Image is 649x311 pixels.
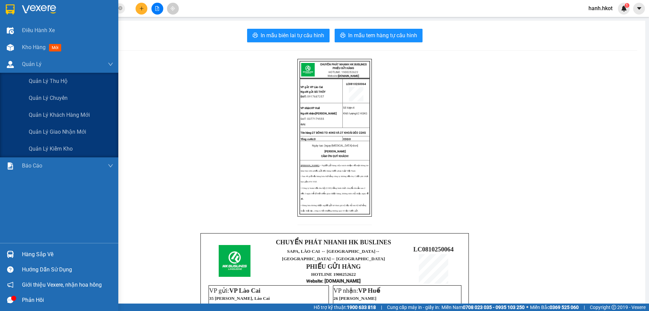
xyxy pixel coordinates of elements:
span: BÀ THỦY [314,90,326,93]
span: Điều hành xe [22,26,55,35]
span: Miền Nam [441,304,525,311]
span: 0 [314,138,316,141]
span: 62 KG [356,112,364,115]
span: SAPA, LÀO CAI ↔ [GEOGRAPHIC_DATA] [282,249,385,261]
button: printerIn mẫu biên lai tự cấu hình [247,29,330,42]
span: : • Người gửi hàng chịu trách nhiệm về mọi thông tin khai báo trên phiếu gửi đơn hàng trước pháp ... [301,164,368,172]
span: COD: [343,138,351,141]
button: printerIn mẫu tem hàng tự cấu hình [335,29,423,42]
span: down [108,163,113,169]
span: Hỗ trợ kỹ thuật: [314,304,376,311]
span: • Công ty hoàn tiền thu hộ (COD) bằng hình thức chuyển khoản sau 2 đến 3 ngày kể từ thời điểm gia... [301,187,368,200]
img: warehouse-icon [7,27,14,34]
span: Giới thiệu Vexere, nhận hoa hồng [22,281,102,289]
span: VP Huế [301,107,320,110]
span: VP nhận: [334,287,380,294]
span: notification [7,282,14,288]
span: KG [356,112,367,115]
span: printer [253,32,258,39]
span: VP Lào Cai [310,86,323,89]
span: printer [340,32,345,39]
span: down [108,62,113,67]
span: 2T BỎNG TO 40KG VÀ 2T KHOẢI DẺO 22KG [312,131,366,134]
strong: CHUYỂN PHÁT NHANH HK BUSLINES [320,63,367,66]
span: question-circle [7,266,14,273]
span: Quản lý kiểm kho [29,145,73,153]
img: logo [219,245,250,277]
strong: [PERSON_NAME] [301,164,319,166]
strong: : [DOMAIN_NAME] [306,278,361,284]
span: Quản lý chuyến [29,94,68,102]
strong: HOTLINE 1900252622 [311,272,356,277]
button: file-add [151,3,163,15]
span: 26 [PERSON_NAME] [334,296,377,301]
span: ↔ [GEOGRAPHIC_DATA] [331,256,385,261]
span: Ngày tạo: [ngay-[MEDICAL_DATA]-don] [312,144,358,147]
span: 35 [PERSON_NAME], Lào Cai [209,296,270,301]
span: close-circle [118,5,122,12]
span: Website: [328,74,359,77]
strong: CHUYỂN PHÁT NHANH HK BUSLINES [276,239,391,246]
span: VP Lào Cai [229,287,260,294]
span: close-circle [118,6,122,10]
strong: 0708 023 035 - 0935 103 250 [463,305,525,310]
span: Quản lý khách hàng mới [29,111,90,119]
strong: PHIẾU GỬI HÀNG [306,263,361,270]
img: solution-icon [7,162,14,170]
span: Cung cấp máy in - giấy in: [387,304,440,311]
span: mới [49,44,61,51]
img: warehouse-icon [7,44,14,51]
span: aim [170,6,175,11]
span: 1 [626,3,628,8]
span: 4 [353,106,355,109]
button: plus [136,3,147,15]
img: logo [301,63,315,76]
span: file-add [155,6,160,11]
sup: 1 [625,3,629,8]
span: hanh.hkot [583,4,618,13]
strong: Tên hàng: [301,131,366,134]
span: Quản Lý [22,60,42,68]
span: Quản lý thu hộ [29,77,68,85]
span: Miền Bắc [530,304,579,311]
span: HOTLINE: 1900252622 [329,71,358,74]
div: Hướng dẫn sử dụng [22,265,113,275]
span: Khối lượng [343,112,356,115]
span: Người nhận: [301,112,315,115]
span: VP gửi: [209,287,261,294]
span: Kho hàng [22,44,46,50]
span: SĐT: 0377179555 [301,117,324,120]
span: | [584,304,585,311]
span: VP Huế [358,287,380,294]
img: warehouse-icon [7,61,14,68]
button: caret-down [633,3,645,15]
button: aim [167,3,179,15]
span: CẢM ƠN QUÝ KHÁCH! [321,155,348,158]
span: Tổng cước: [301,138,316,141]
img: warehouse-icon [7,251,14,258]
strong: 0369 525 060 [550,305,579,310]
span: VP gửi: [301,86,309,89]
span: 0917687257 [307,95,324,98]
span: caret-down [636,5,642,12]
span: Quản lý giao nhận mới [29,128,86,136]
span: | [381,304,382,311]
span: 0967424622, 0364548198 [209,303,257,308]
div: Phản hồi [22,295,113,305]
span: copyright [611,305,616,310]
span: message [7,297,14,303]
span: ↔ [GEOGRAPHIC_DATA] [282,249,385,261]
span: Đ/c: [301,123,306,126]
strong: 1900 633 818 [347,305,376,310]
span: [PERSON_NAME] [324,150,346,153]
span: Báo cáo [22,161,42,170]
span: In mẫu tem hàng tự cấu hình [348,31,417,40]
span: Website [306,279,322,284]
span: • Hàng hóa không được người gửi kê khai giá trị đầy đủ mà bị hư hỏng hoặc thất lạc, công ty bồi t... [301,204,366,212]
span: LC0810250064 [346,83,366,86]
span: Số kiện: [343,106,355,109]
span: plus [139,6,144,11]
span: VP nhận: [301,107,311,110]
strong: [DOMAIN_NAME] [338,74,359,77]
span: ⚪️ [526,306,528,309]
